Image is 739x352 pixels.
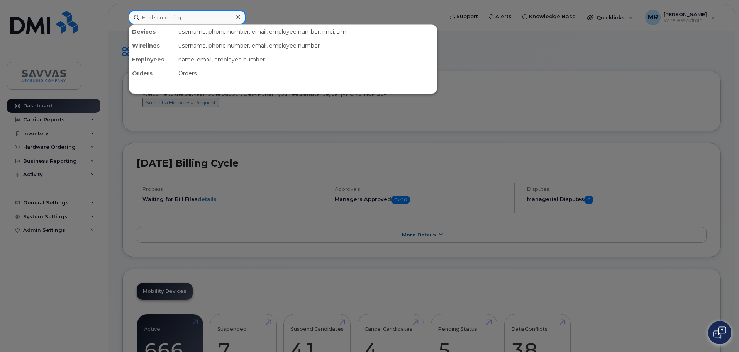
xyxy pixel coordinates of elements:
[175,25,437,39] div: username, phone number, email, employee number, imei, sim
[129,25,175,39] div: Devices
[175,53,437,66] div: name, email, employee number
[129,53,175,66] div: Employees
[175,66,437,80] div: Orders
[129,39,175,53] div: Wirelines
[129,66,175,80] div: Orders
[175,39,437,53] div: username, phone number, email, employee number
[713,326,726,339] img: Open chat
